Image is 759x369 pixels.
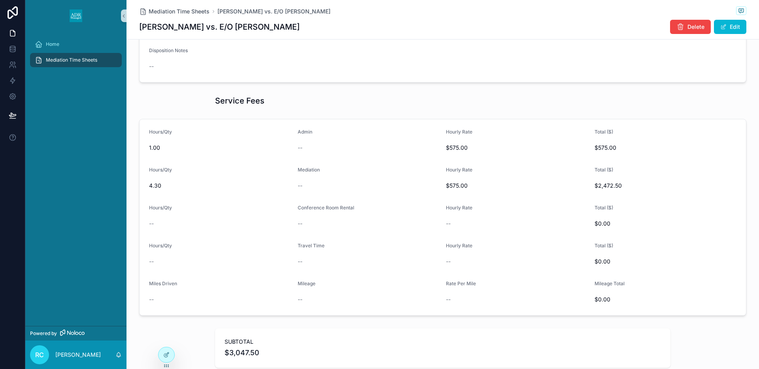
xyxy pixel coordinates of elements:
span: -- [446,220,451,228]
span: $3,047.50 [225,347,661,358]
a: Mediation Time Sheets [30,53,122,67]
span: -- [298,258,302,265]
span: Miles Driven [149,281,177,286]
span: -- [149,258,154,265]
div: scrollable content [25,32,126,77]
span: Conference Room Rental [298,205,354,211]
span: -- [298,220,302,228]
span: -- [149,62,154,70]
a: [PERSON_NAME] vs. E/O [PERSON_NAME] [217,8,330,15]
span: Mediation [298,167,320,173]
h1: [PERSON_NAME] vs. E/O [PERSON_NAME] [139,21,300,32]
span: -- [149,296,154,303]
button: Edit [714,20,746,34]
a: Mediation Time Sheets [139,8,210,15]
span: Hourly Rate [446,129,472,135]
img: App logo [70,9,82,22]
h1: Service Fees [215,95,264,106]
span: Disposition Notes [149,47,188,53]
span: $575.00 [595,144,737,152]
span: -- [298,144,302,152]
span: -- [446,296,451,303]
span: Mediation Time Sheets [46,57,97,63]
span: Mediation Time Sheets [149,8,210,15]
span: -- [446,258,451,265]
span: Hours/Qty [149,167,172,173]
span: Hourly Rate [446,205,472,211]
span: $2,472.50 [595,182,737,190]
span: $575.00 [446,144,588,152]
span: $0.00 [595,296,737,303]
span: SUBTOTAL [225,338,661,346]
span: 4.30 [149,182,291,190]
span: Mileage [298,281,315,286]
a: Powered by [25,326,126,341]
span: Home [46,41,59,47]
span: Delete [687,23,704,31]
span: Hourly Rate [446,243,472,249]
span: Hourly Rate [446,167,472,173]
a: Home [30,37,122,51]
span: Rate Per Mile [446,281,476,286]
span: Powered by [30,330,57,337]
span: Travel Time [298,243,325,249]
span: Hours/Qty [149,243,172,249]
span: 1.00 [149,144,291,152]
span: -- [298,182,302,190]
span: Admin [298,129,312,135]
button: Delete [670,20,711,34]
span: Total ($) [595,205,613,211]
span: RC [35,350,44,360]
span: Mileage Total [595,281,625,286]
span: -- [298,296,302,303]
span: Total ($) [595,243,613,249]
span: $0.00 [595,220,737,228]
span: $575.00 [446,182,588,190]
span: Total ($) [595,129,613,135]
span: Hours/Qty [149,205,172,211]
p: [PERSON_NAME] [55,351,101,359]
span: -- [149,220,154,228]
span: Hours/Qty [149,129,172,135]
span: $0.00 [595,258,737,265]
span: Total ($) [595,167,613,173]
